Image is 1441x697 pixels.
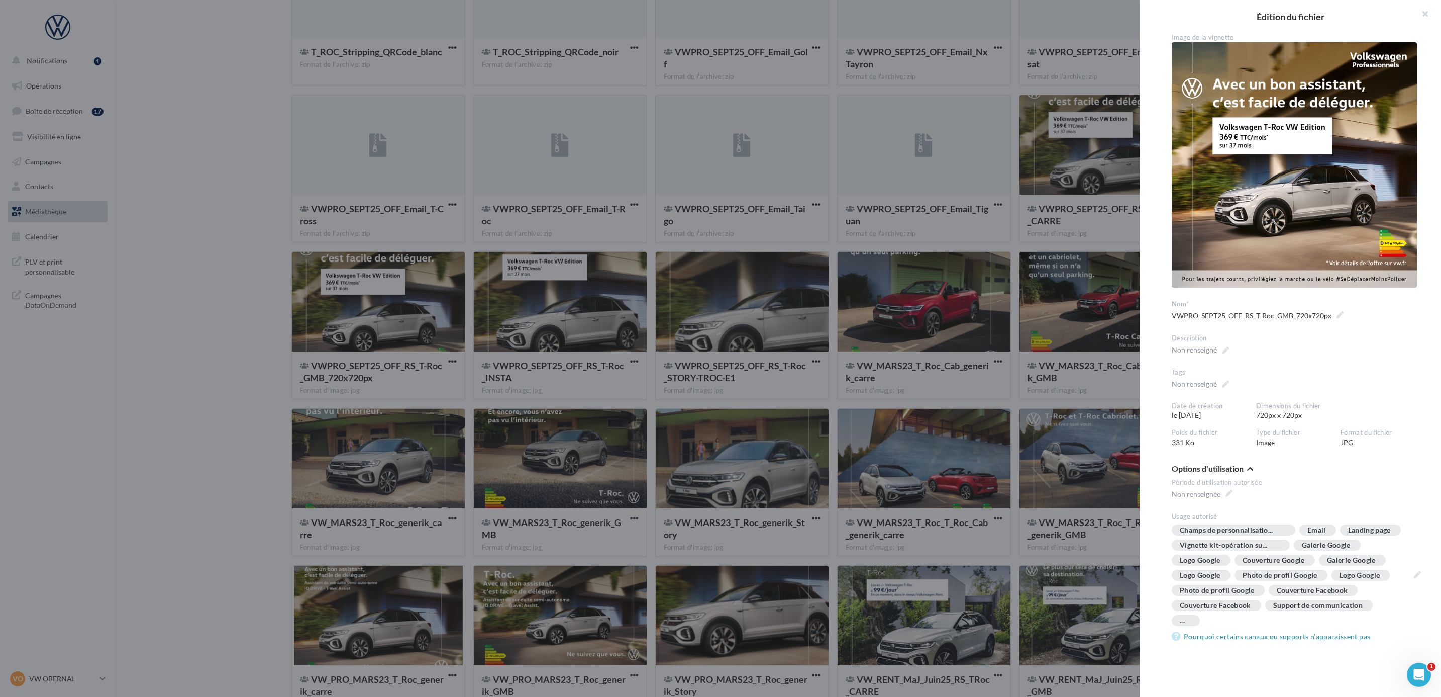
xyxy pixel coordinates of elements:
[1180,572,1220,579] div: Logo Google
[1172,615,1200,626] div: ...
[1156,12,1425,21] h2: Édition du fichier
[1348,527,1391,534] div: Landing page
[1307,527,1326,534] div: Email
[1302,542,1351,549] div: Galerie Google
[1180,602,1251,609] div: Couverture Facebook
[1172,478,1417,487] div: Période d’utilisation autorisée
[1180,587,1255,594] div: Photo de profil Google
[1256,428,1332,438] div: Type du fichier
[1180,527,1285,534] span: Champs de personnalisatio...
[1256,402,1417,411] div: Dimensions du fichier
[1172,33,1417,42] div: Image de la vignette
[1172,379,1217,389] div: Non renseigné
[1172,368,1417,377] div: Tags
[1277,587,1348,594] div: Couverture Facebook
[1341,428,1425,448] div: JPG
[1172,631,1374,643] a: Pourquoi certains canaux ou supports n’apparaissent pas
[1172,309,1344,323] span: VWPRO_SEPT25_OFF_RS_T-Roc_GMB_720x720px
[1341,428,1417,438] div: Format du fichier
[1180,542,1280,549] span: Vignette kit-opération su...
[1273,602,1363,609] div: Support de communication
[1172,343,1229,357] span: Non renseigné
[1172,334,1417,343] div: Description
[1256,428,1341,448] div: Image
[1172,487,1232,501] span: Non renseignée
[1243,557,1305,564] div: Couverture Google
[1243,572,1317,579] div: Photo de profil Google
[1180,557,1220,564] div: Logo Google
[1427,663,1435,671] span: 1
[1172,428,1248,438] div: Poids du fichier
[1340,572,1380,579] div: Logo Google
[1172,42,1417,288] img: VWPRO_SEPT25_OFF_RS_T-Roc_GMB_720x720px
[1172,464,1253,476] button: Options d'utilisation
[1172,428,1256,448] div: 331 Ko
[1172,402,1248,411] div: Date de création
[1407,663,1431,687] iframe: Intercom live chat
[1327,557,1376,564] div: Galerie Google
[1172,402,1256,421] div: le [DATE]
[1256,402,1425,421] div: 720px x 720px
[1172,465,1244,473] span: Options d'utilisation
[1172,512,1417,521] div: Usage autorisé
